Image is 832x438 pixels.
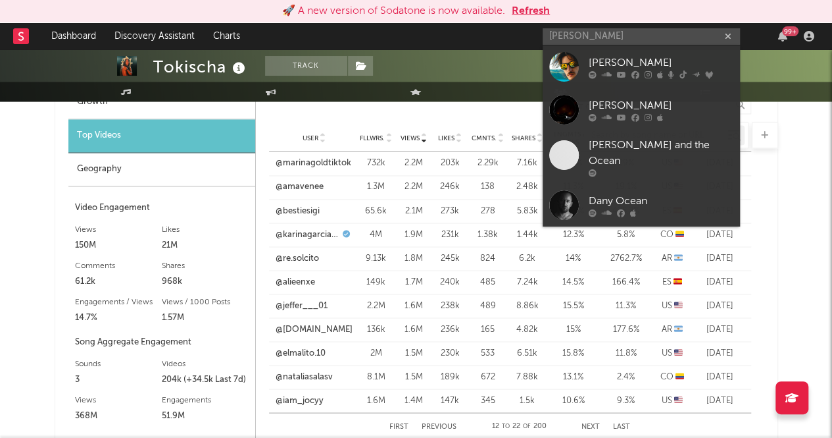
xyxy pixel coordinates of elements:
div: 968k [162,273,249,289]
div: Song Aggregate Engagement [75,334,249,350]
div: 246k [435,180,465,194]
a: [PERSON_NAME] [543,88,740,131]
div: 345 [472,394,504,407]
span: 🇺🇸 [674,348,683,357]
div: 165 [472,323,504,336]
div: US [656,299,689,312]
div: 732k [360,157,393,170]
a: @amavenee [276,180,324,194]
div: 14 % [551,252,597,265]
div: 533 [472,346,504,360]
div: 11.3 % [603,299,649,312]
div: 15.5 % [551,299,597,312]
a: @nataliasalasv [276,370,333,383]
span: 🇨🇴 [675,230,684,238]
div: 824 [472,252,504,265]
div: 240k [435,275,465,288]
div: 485 [472,275,504,288]
button: Next [581,423,600,430]
div: 238k [435,299,465,312]
a: [PERSON_NAME] [543,45,740,88]
div: 2.4 % [603,370,649,383]
div: 189k [435,370,465,383]
span: 🇦🇷 [674,254,683,262]
div: 7.16k [511,157,544,170]
button: 99+ [778,31,787,41]
div: 14.5 % [551,275,597,288]
div: 1.6M [360,394,393,407]
div: 65.6k [360,204,393,217]
span: to [502,423,510,429]
a: @[DOMAIN_NAME] [276,323,353,336]
span: 🇺🇸 [674,301,683,310]
div: 236k [435,323,465,336]
div: Sounds [75,356,162,371]
div: [DATE] [695,394,745,407]
div: [DATE] [695,370,745,383]
div: Dany Ocean [589,193,733,209]
div: ES [656,275,689,288]
div: Top Videos [68,119,255,153]
div: Geography [68,153,255,186]
div: 1.9M [399,228,429,241]
div: 1.57M [162,310,249,325]
span: 🇦🇷 [674,325,683,333]
div: 1.5M [399,346,429,360]
div: Comments [75,258,162,273]
div: 149k [360,275,393,288]
div: 136k [360,323,393,336]
div: US [656,394,689,407]
input: Search for artists [543,28,740,45]
div: 273k [435,204,465,217]
div: 278 [472,204,504,217]
div: CO [656,228,689,241]
div: US [656,346,689,360]
div: 7.88k [511,370,544,383]
button: Track [265,56,347,76]
a: @marinagoldtiktok [276,157,351,170]
a: @elmalito.10 [276,346,326,360]
div: 21M [162,237,249,253]
div: AR [656,252,689,265]
div: 230k [435,346,465,360]
div: 1.3M [360,180,393,194]
div: 2.29k [472,157,504,170]
div: 2.48k [511,180,544,194]
button: Last [613,423,630,430]
div: 2.1M [399,204,429,217]
div: 138 [472,180,504,194]
a: @re.solcito [276,252,319,265]
a: Charts [204,23,249,49]
a: Discovery Assistant [105,23,204,49]
div: [DATE] [695,228,745,241]
div: 9.3 % [603,394,649,407]
div: 2.2M [360,299,393,312]
div: 14.7% [75,310,162,325]
button: Refresh [512,3,550,19]
span: 🇨🇴 [675,372,684,381]
div: 2.2M [399,180,429,194]
div: [DATE] [695,299,745,312]
div: 9.13k [360,252,393,265]
div: 2762.7 % [603,252,649,265]
div: 10.6 % [551,394,597,407]
div: 12.3 % [551,228,597,241]
div: 6.2k [511,252,544,265]
button: Export CSV [282,103,610,111]
div: 245k [435,252,465,265]
div: 368M [75,408,162,424]
div: [DATE] [695,275,745,288]
div: 672 [472,370,504,383]
a: @jeffer___01 [276,299,328,312]
div: 2.2M [399,157,429,170]
div: [DATE] [695,346,745,360]
div: Video Engagement [75,200,249,215]
div: 1.5k [511,394,544,407]
div: 2M [360,346,393,360]
div: 4M [360,228,393,241]
div: 8.86k [511,299,544,312]
div: 13.1 % [551,370,597,383]
div: 1.6M [399,299,429,312]
div: AR [656,323,689,336]
div: 5.8 % [603,228,649,241]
